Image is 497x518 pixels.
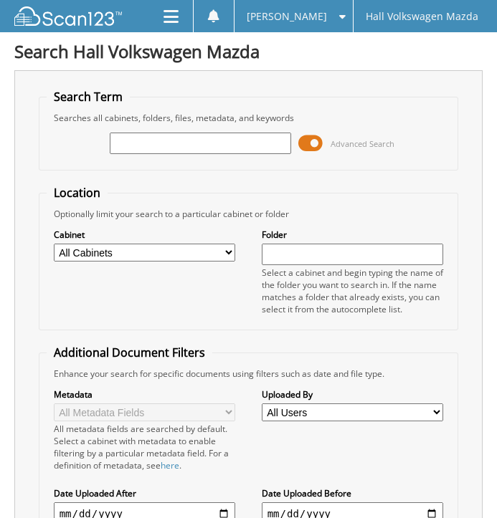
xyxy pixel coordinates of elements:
label: Metadata [54,388,236,401]
label: Uploaded By [262,388,444,401]
label: Date Uploaded After [54,487,236,499]
label: Date Uploaded Before [262,487,444,499]
legend: Additional Document Filters [47,345,212,360]
span: Advanced Search [331,138,394,149]
img: scan123-logo-white.svg [14,6,122,26]
div: Searches all cabinets, folders, files, metadata, and keywords [47,112,451,124]
legend: Location [47,185,108,201]
span: Hall Volkswagen Mazda [366,12,478,21]
span: [PERSON_NAME] [247,12,327,21]
label: Cabinet [54,229,236,241]
legend: Search Term [47,89,130,105]
div: Enhance your search for specific documents using filters such as date and file type. [47,368,451,380]
a: here [161,459,179,471]
div: Optionally limit your search to a particular cabinet or folder [47,208,451,220]
h1: Search Hall Volkswagen Mazda [14,39,483,63]
label: Folder [262,229,444,241]
div: Select a cabinet and begin typing the name of the folder you want to search in. If the name match... [262,267,444,315]
div: All metadata fields are searched by default. Select a cabinet with metadata to enable filtering b... [54,423,236,471]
